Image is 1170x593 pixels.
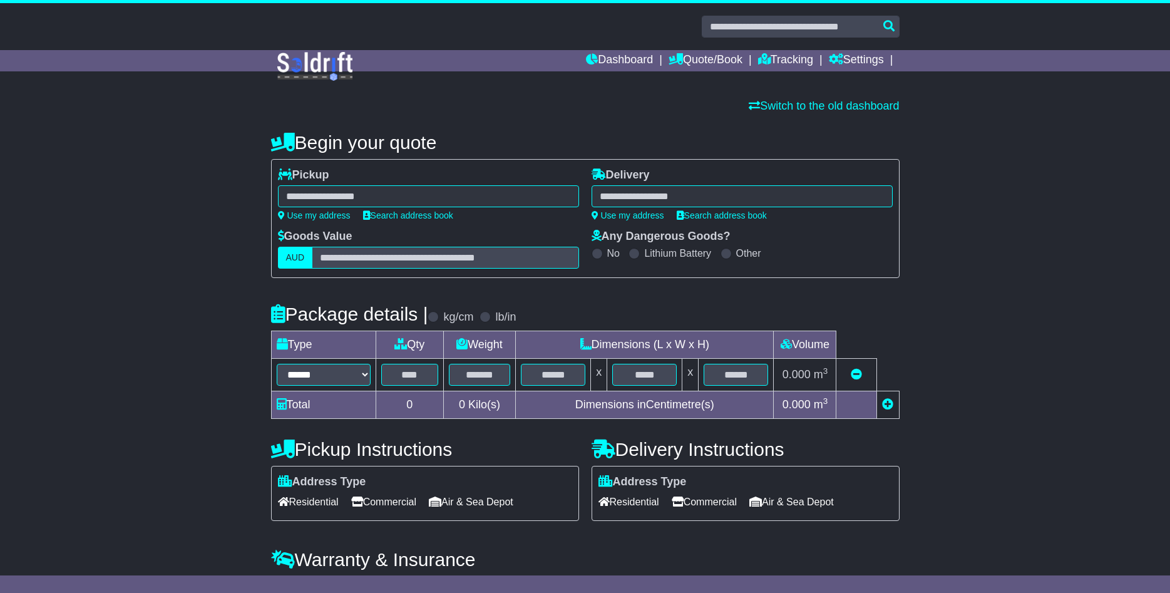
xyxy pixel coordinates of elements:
[592,439,900,460] h4: Delivery Instructions
[516,391,774,419] td: Dimensions in Centimetre(s)
[443,331,515,359] td: Weight
[271,132,900,153] h4: Begin your quote
[495,311,516,324] label: lb/in
[591,359,607,391] td: x
[829,50,884,71] a: Settings
[644,247,711,259] label: Lithium Battery
[607,247,620,259] label: No
[271,439,579,460] h4: Pickup Instructions
[823,366,828,376] sup: 3
[814,368,828,381] span: m
[598,475,687,489] label: Address Type
[598,492,659,512] span: Residential
[278,230,352,244] label: Goods Value
[429,492,513,512] span: Air & Sea Depot
[271,331,376,359] td: Type
[851,368,862,381] a: Remove this item
[672,492,737,512] span: Commercial
[376,391,443,419] td: 0
[443,391,515,419] td: Kilo(s)
[516,331,774,359] td: Dimensions (L x W x H)
[749,492,834,512] span: Air & Sea Depot
[814,398,828,411] span: m
[823,396,828,406] sup: 3
[271,549,900,570] h4: Warranty & Insurance
[592,210,664,220] a: Use my address
[271,391,376,419] td: Total
[363,210,453,220] a: Search address book
[677,210,767,220] a: Search address book
[749,100,899,112] a: Switch to the old dashboard
[443,311,473,324] label: kg/cm
[774,331,836,359] td: Volume
[592,168,650,182] label: Delivery
[669,50,742,71] a: Quote/Book
[459,398,465,411] span: 0
[682,359,699,391] td: x
[278,475,366,489] label: Address Type
[271,304,428,324] h4: Package details |
[376,331,443,359] td: Qty
[278,492,339,512] span: Residential
[351,492,416,512] span: Commercial
[783,398,811,411] span: 0.000
[586,50,653,71] a: Dashboard
[736,247,761,259] label: Other
[592,230,731,244] label: Any Dangerous Goods?
[278,168,329,182] label: Pickup
[278,247,313,269] label: AUD
[758,50,813,71] a: Tracking
[783,368,811,381] span: 0.000
[278,210,351,220] a: Use my address
[882,398,893,411] a: Add new item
